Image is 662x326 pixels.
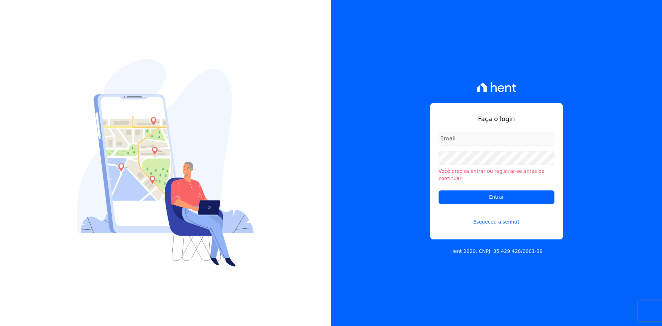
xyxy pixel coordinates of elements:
[77,59,254,267] img: Login
[439,190,554,204] input: Entrar
[439,132,554,146] input: Email
[439,210,554,226] a: Esqueceu a senha?
[450,248,543,255] p: Hent 2020. CNPJ: 35.429.428/0001-39
[439,114,554,124] h1: Faça o login
[439,168,554,182] li: Você precisa entrar ou registrar-se antes de continuar.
